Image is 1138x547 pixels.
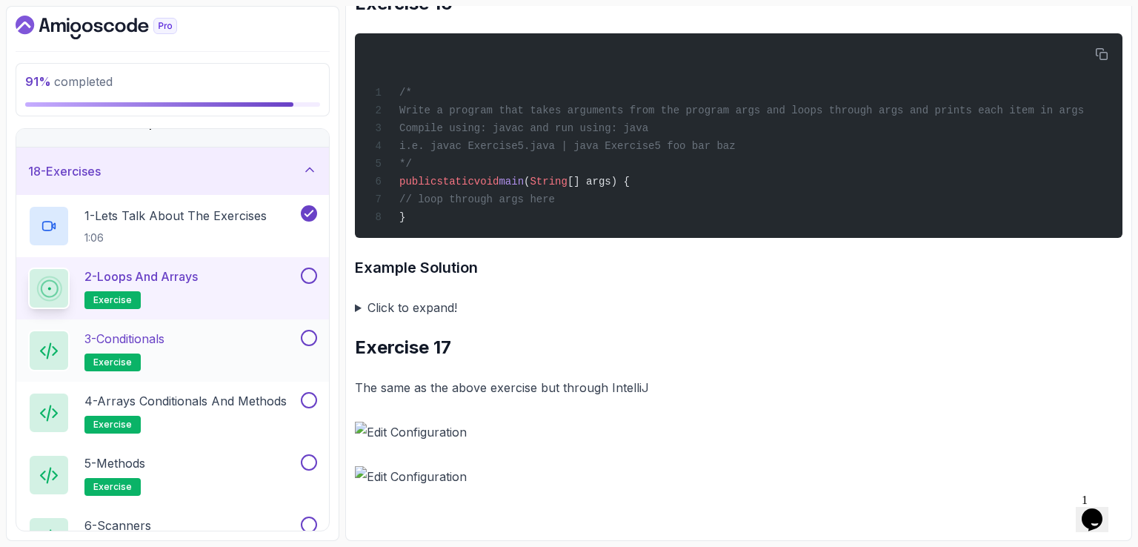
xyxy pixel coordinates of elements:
[28,205,317,247] button: 1-Lets Talk About The Exercises1:06
[1076,488,1123,532] iframe: chat widget
[84,207,267,225] p: 1 - Lets Talk About The Exercises
[16,147,329,195] button: 18-Exercises
[399,211,405,223] span: }
[25,74,113,89] span: completed
[84,268,198,285] p: 2 - Loops and Arrays
[28,392,317,434] button: 4-Arrays Conditionals and Methodsexercise
[84,517,151,534] p: 6 - Scanners
[436,176,473,188] span: static
[16,16,211,39] a: Dashboard
[28,268,317,309] button: 2-Loops and Arraysexercise
[530,176,567,188] span: String
[84,454,145,472] p: 5 - Methods
[28,162,101,180] h3: 18 - Exercises
[399,193,555,205] span: // loop through args here
[84,330,164,348] p: 3 - Conditionals
[93,419,132,431] span: exercise
[399,176,436,188] span: public
[93,357,132,368] span: exercise
[28,454,317,496] button: 5-Methodsexercise
[355,256,1122,279] h3: Example Solution
[355,422,1122,442] img: Edit Configuration
[399,140,736,152] span: i.e. javac Exercise5.java | java Exercise5 foo bar baz
[25,74,51,89] span: 91 %
[399,105,1084,116] span: Write a program that takes arguments from the program args and loops through args and prints each...
[28,330,317,371] button: 3-Conditionalsexercise
[93,294,132,306] span: exercise
[568,176,630,188] span: [] args) {
[93,481,132,493] span: exercise
[474,176,499,188] span: void
[355,466,1122,487] img: Edit Configuration
[84,392,287,410] p: 4 - Arrays Conditionals and Methods
[399,122,648,134] span: Compile using: javac and run using: java
[84,231,267,245] p: 1:06
[355,336,1122,359] h2: Exercise 17
[355,377,1122,398] p: The same as the above exercise but through IntelliJ
[499,176,524,188] span: main
[524,176,530,188] span: (
[355,297,1122,318] summary: Click to expand!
